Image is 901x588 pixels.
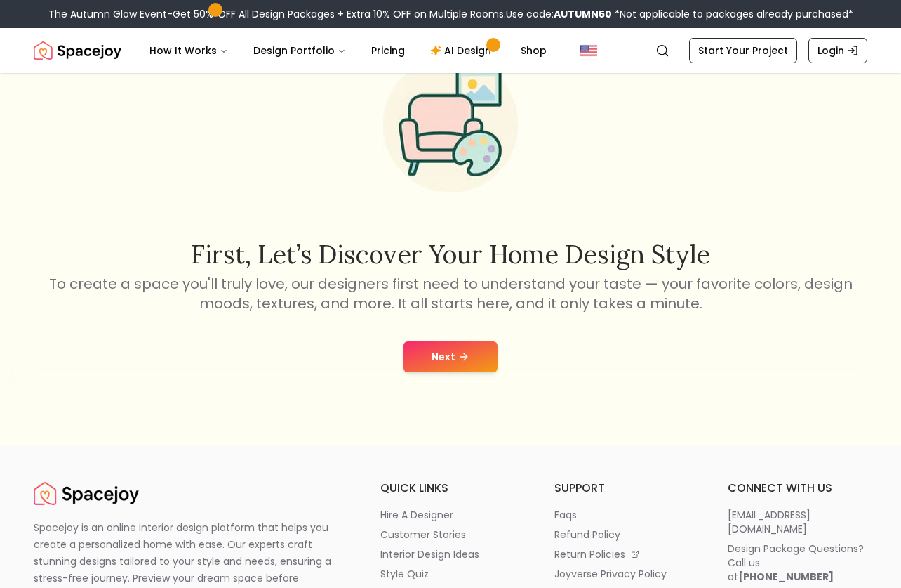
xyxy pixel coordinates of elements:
a: return policies [554,547,694,561]
img: Spacejoy Logo [34,480,139,508]
div: Design Package Questions? Call us at [728,542,867,584]
a: faqs [554,508,694,522]
p: joyverse privacy policy [554,567,667,581]
p: faqs [554,508,577,522]
a: Shop [509,37,558,65]
nav: Global [34,28,867,73]
p: To create a space you'll truly love, our designers first need to understand your taste — your fav... [46,274,855,313]
h6: connect with us [728,480,867,497]
a: refund policy [554,528,694,542]
a: AI Design [419,37,507,65]
button: Design Portfolio [242,37,357,65]
div: The Autumn Glow Event-Get 50% OFF All Design Packages + Extra 10% OFF on Multiple Rooms. [48,7,853,21]
a: Spacejoy [34,480,139,508]
a: Login [808,38,867,63]
img: Spacejoy Logo [34,37,121,65]
a: joyverse privacy policy [554,567,694,581]
h2: First, let’s discover your home design style [46,240,855,268]
a: [EMAIL_ADDRESS][DOMAIN_NAME] [728,508,867,536]
button: Next [403,341,498,372]
a: Pricing [360,37,416,65]
a: Spacejoy [34,37,121,65]
h6: support [554,480,694,497]
p: hire a designer [380,508,453,522]
a: customer stories [380,528,520,542]
h6: quick links [380,480,520,497]
img: Start Style Quiz Illustration [361,35,540,215]
nav: Main [138,37,558,65]
p: refund policy [554,528,620,542]
a: style quiz [380,567,520,581]
p: customer stories [380,528,466,542]
span: *Not applicable to packages already purchased* [612,7,853,21]
p: return policies [554,547,625,561]
a: interior design ideas [380,547,520,561]
img: United States [580,42,597,59]
span: Use code: [506,7,612,21]
b: AUTUMN50 [554,7,612,21]
a: hire a designer [380,508,520,522]
a: Design Package Questions?Call us at[PHONE_NUMBER] [728,542,867,584]
p: interior design ideas [380,547,479,561]
b: [PHONE_NUMBER] [738,570,834,584]
p: style quiz [380,567,429,581]
button: How It Works [138,37,239,65]
a: Start Your Project [689,38,797,63]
